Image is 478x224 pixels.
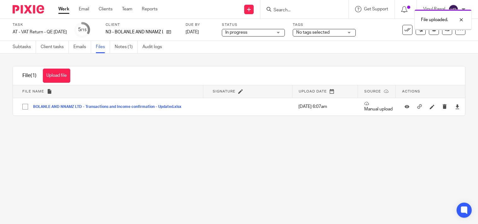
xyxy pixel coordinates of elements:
[81,28,87,32] small: /15
[142,41,167,53] a: Audit logs
[22,72,37,79] h1: File
[225,30,247,35] span: In progress
[299,90,327,93] span: Upload date
[19,101,31,113] input: Select
[33,105,186,109] button: BOLANLE AND NNAMZ LTD - Transactions and Income confirmation - Updated.xlsx
[41,41,69,53] a: Client tasks
[58,6,69,12] a: Work
[455,104,460,110] a: Download
[13,41,36,53] a: Subtasks
[142,6,158,12] a: Reports
[186,22,214,27] label: Due by
[13,29,67,35] div: AT - VAT Return - QE [DATE]
[106,29,163,35] p: N3 - BOLANLE AND NNAMZ LTD
[402,90,420,93] span: Actions
[186,30,199,34] span: [DATE]
[222,22,285,27] label: Status
[421,17,448,23] p: File uploaded.
[13,29,67,35] div: AT - VAT Return - QE 31-07-2025
[43,69,70,83] button: Upload file
[13,5,44,14] img: Pixie
[122,6,132,12] a: Team
[31,73,37,78] span: (1)
[364,90,381,93] span: Source
[364,101,393,112] p: Manual upload
[448,4,458,14] img: svg%3E
[298,104,355,110] p: [DATE] 6:07am
[78,26,87,33] div: 5
[22,90,44,93] span: File name
[96,41,110,53] a: Files
[73,41,91,53] a: Emails
[296,30,330,35] span: No tags selected
[79,6,89,12] a: Email
[106,22,178,27] label: Client
[99,6,112,12] a: Clients
[115,41,138,53] a: Notes (1)
[213,90,235,93] span: Signature
[13,22,67,27] label: Task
